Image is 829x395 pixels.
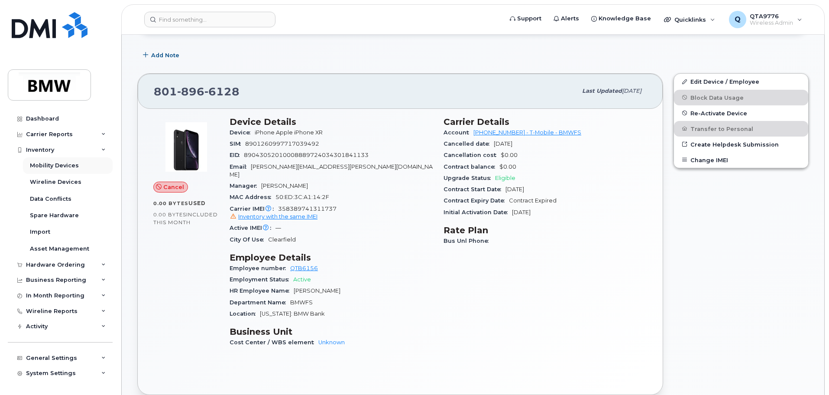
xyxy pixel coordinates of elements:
span: included this month [153,211,218,225]
input: Find something... [144,12,275,27]
span: [PERSON_NAME] [261,183,308,189]
span: BMWFS [290,299,313,306]
button: Block Data Usage [674,90,808,105]
span: Eligible [495,175,515,181]
span: 6128 [204,85,240,98]
h3: Employee Details [230,252,433,263]
span: Last updated [582,88,622,94]
span: [PERSON_NAME] [294,287,340,294]
span: 89043052010008889724034301841133 [244,152,369,158]
span: Quicklinks [674,16,706,23]
span: Cancel [163,183,184,191]
a: Edit Device / Employee [674,74,808,89]
span: Contract Start Date [444,186,505,193]
span: Add Note [151,51,179,59]
span: Account [444,129,473,136]
a: Create Helpdesk Submission [674,137,808,152]
span: Manager [230,183,261,189]
span: 50:ED:3C:A1:14:2F [275,194,329,200]
span: [DATE] [505,186,524,193]
span: [DATE] [494,140,512,147]
span: Contract balance [444,163,499,170]
span: Employment Status [230,276,293,283]
a: Support [504,10,547,27]
div: Quicklinks [658,11,721,28]
button: Transfer to Personal [674,121,808,137]
h3: Device Details [230,117,433,127]
span: Device [230,129,255,136]
span: Knowledge Base [599,14,651,23]
span: Bus Unl Phone [444,238,493,244]
span: — [275,225,281,231]
span: Email [230,163,251,170]
span: Employee number [230,265,290,271]
button: Re-Activate Device [674,105,808,121]
span: iPhone Apple iPhone XR [255,129,323,136]
a: Alerts [547,10,585,27]
span: Location [230,310,260,317]
a: Unknown [318,339,345,346]
a: Inventory with the same IMEI [230,213,317,220]
span: 896 [177,85,204,98]
span: Cancelled date [444,140,494,147]
span: Initial Activation Date [444,209,512,215]
span: City Of Use [230,236,268,243]
span: Active [293,276,311,283]
span: Contract Expired [509,197,557,204]
span: [DATE] [512,209,531,215]
a: QTB6156 [290,265,318,271]
span: 0.00 Bytes [153,212,186,218]
span: SIM [230,140,245,147]
span: Support [517,14,541,23]
span: Active IMEI [230,225,275,231]
iframe: Messenger Launcher [791,357,823,388]
h3: Carrier Details [444,117,647,127]
span: Clearfield [268,236,296,243]
span: MAC Address [230,194,275,200]
button: Add Note [137,47,187,63]
span: Alerts [561,14,579,23]
span: Q [735,14,741,25]
img: image20231002-3703462-1qb80zy.jpeg [160,121,212,173]
span: Department Name [230,299,290,306]
a: [PHONE_NUMBER] - T-Mobile - BMWFS [473,129,581,136]
span: Contract Expiry Date [444,197,509,204]
button: Change IMEI [674,152,808,168]
h3: Rate Plan [444,225,647,235]
span: $0.00 [499,163,516,170]
span: Cancellation cost [444,152,501,158]
span: [PERSON_NAME][EMAIL_ADDRESS][PERSON_NAME][DOMAIN_NAME] [230,163,433,178]
span: Wireless Admin [750,20,793,26]
span: [US_STATE]: BMW Bank [260,310,325,317]
span: Carrier IMEI [230,206,278,212]
span: 8901260997717039492 [245,140,319,147]
span: 801 [154,85,240,98]
span: used [188,200,206,206]
span: Re-Activate Device [690,110,747,116]
span: $0.00 [501,152,518,158]
span: HR Employee Name [230,287,294,294]
span: Upgrade Status [444,175,495,181]
h3: Business Unit [230,326,433,337]
span: Inventory with the same IMEI [238,213,317,220]
span: 358389741311737 [230,206,433,221]
div: QTA9776 [723,11,808,28]
span: QTA9776 [750,13,793,20]
span: 0.00 Bytes [153,200,188,206]
span: [DATE] [622,88,641,94]
span: EID [230,152,244,158]
a: Knowledge Base [585,10,657,27]
span: Cost Center / WBS element [230,339,318,346]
